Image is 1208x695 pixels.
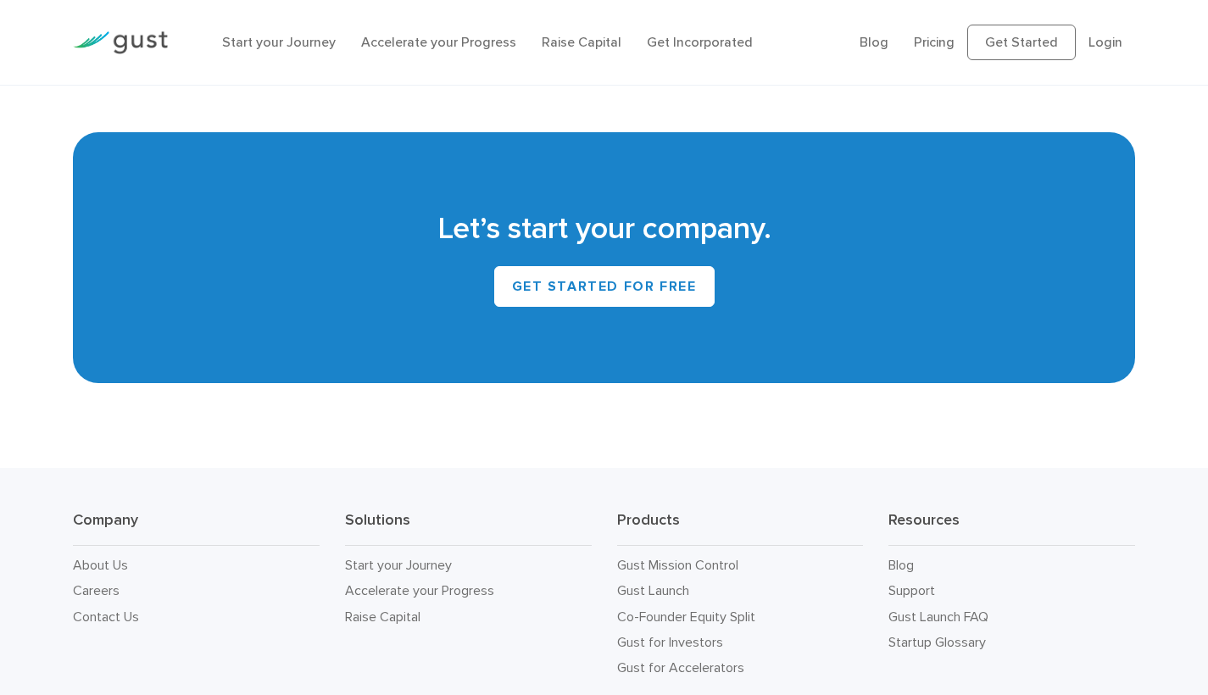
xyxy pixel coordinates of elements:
[345,609,420,625] a: Raise Capital
[73,582,120,598] a: Careers
[617,510,864,546] h3: Products
[542,34,621,50] a: Raise Capital
[888,634,986,650] a: Startup Glossary
[345,510,592,546] h3: Solutions
[967,25,1076,60] a: Get Started
[888,609,988,625] a: Gust Launch FAQ
[73,31,168,54] img: Gust Logo
[345,557,452,573] a: Start your Journey
[494,266,715,307] a: Get Started for Free
[617,582,689,598] a: Gust Launch
[888,557,914,573] a: Blog
[361,34,516,50] a: Accelerate your Progress
[73,510,320,546] h3: Company
[617,634,723,650] a: Gust for Investors
[914,34,955,50] a: Pricing
[888,510,1135,546] h3: Resources
[617,659,744,676] a: Gust for Accelerators
[98,208,1110,249] h2: Let’s start your company.
[1088,34,1122,50] a: Login
[222,34,336,50] a: Start your Journey
[345,582,494,598] a: Accelerate your Progress
[73,557,128,573] a: About Us
[647,34,753,50] a: Get Incorporated
[617,557,738,573] a: Gust Mission Control
[617,609,755,625] a: Co-Founder Equity Split
[73,609,139,625] a: Contact Us
[888,582,935,598] a: Support
[860,34,888,50] a: Blog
